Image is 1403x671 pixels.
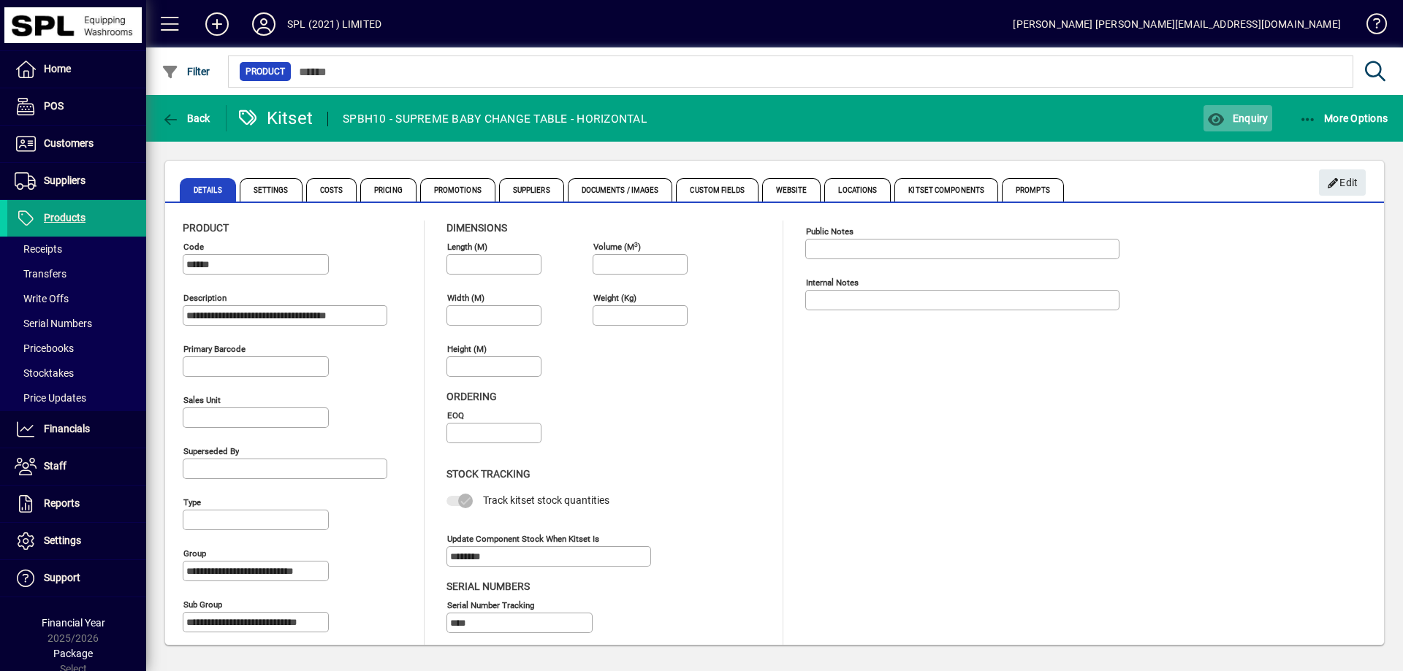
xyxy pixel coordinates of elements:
[15,268,66,280] span: Transfers
[161,112,210,124] span: Back
[158,58,214,85] button: Filter
[7,336,146,361] a: Pricebooks
[634,240,638,248] sup: 3
[44,572,80,583] span: Support
[7,361,146,386] a: Stocktakes
[894,178,998,202] span: Kitset Components
[824,178,891,202] span: Locations
[246,64,285,79] span: Product
[360,178,417,202] span: Pricing
[447,599,534,610] mat-label: Serial Number tracking
[1002,178,1064,202] span: Prompts
[237,107,313,130] div: Kitset
[1207,112,1268,124] span: Enquiry
[806,226,853,237] mat-label: Public Notes
[7,126,146,162] a: Customers
[240,11,287,37] button: Profile
[183,293,227,303] mat-label: Description
[15,392,86,404] span: Price Updates
[1327,171,1358,195] span: Edit
[161,66,210,77] span: Filter
[183,395,221,405] mat-label: Sales unit
[7,523,146,559] a: Settings
[180,178,236,202] span: Details
[7,286,146,311] a: Write Offs
[7,311,146,336] a: Serial Numbers
[306,178,357,202] span: Costs
[446,468,531,480] span: Stock Tracking
[44,212,85,223] span: Products
[1356,3,1385,50] a: Knowledge Base
[44,534,81,546] span: Settings
[7,237,146,261] a: Receipts
[7,386,146,410] a: Price Updates
[447,344,487,354] mat-label: Height (m)
[676,178,758,202] span: Custom Fields
[762,178,821,202] span: Website
[420,178,495,202] span: Promotions
[183,242,204,252] mat-label: Code
[7,448,146,485] a: Staff
[447,242,487,252] mat-label: Length (m)
[1299,112,1388,124] span: More Options
[446,222,507,234] span: Dimensions
[44,175,85,186] span: Suppliers
[44,137,94,149] span: Customers
[7,88,146,125] a: POS
[806,277,859,288] mat-label: Internal Notes
[7,163,146,199] a: Suppliers
[7,560,146,597] a: Support
[1204,105,1271,131] button: Enquiry
[1319,169,1366,196] button: Edit
[483,494,609,506] span: Track kitset stock quantities
[146,105,227,131] app-page-header-button: Back
[44,63,71,74] span: Home
[15,243,62,255] span: Receipts
[194,11,240,37] button: Add
[568,178,673,202] span: Documents / Images
[15,293,69,304] span: Write Offs
[7,261,146,286] a: Transfers
[593,242,641,252] mat-label: Volume (m )
[15,318,92,329] span: Serial Numbers
[183,344,246,354] mat-label: Primary barcode
[343,107,647,131] div: SPBH10 - SUPREME BABY CHANGE TABLE - HORIZONTAL
[183,446,239,456] mat-label: Superseded by
[1013,12,1341,36] div: [PERSON_NAME] [PERSON_NAME][EMAIL_ADDRESS][DOMAIN_NAME]
[447,533,599,543] mat-label: Update component stock when kitset is
[183,497,201,507] mat-label: Type
[446,391,497,402] span: Ordering
[446,580,530,592] span: Serial Numbers
[183,222,229,234] span: Product
[7,486,146,522] a: Reports
[158,105,214,131] button: Back
[15,367,74,379] span: Stocktakes
[240,178,303,202] span: Settings
[287,12,381,36] div: SPL (2021) LIMITED
[447,410,464,421] mat-label: EOQ
[499,178,564,202] span: Suppliers
[44,497,80,509] span: Reports
[447,293,484,303] mat-label: Width (m)
[15,342,74,354] span: Pricebooks
[7,51,146,88] a: Home
[44,100,64,112] span: POS
[42,617,105,629] span: Financial Year
[44,423,90,434] span: Financials
[7,411,146,448] a: Financials
[183,548,206,559] mat-label: Group
[1296,105,1392,131] button: More Options
[53,648,93,659] span: Package
[44,460,66,472] span: Staff
[593,293,636,303] mat-label: Weight (Kg)
[183,599,222,610] mat-label: Sub group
